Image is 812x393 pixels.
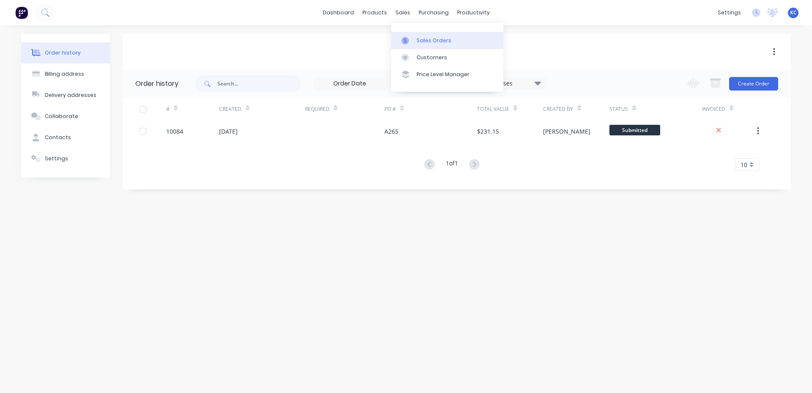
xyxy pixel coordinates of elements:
span: 10 [741,160,747,169]
input: Search... [217,75,301,92]
a: Customers [391,49,503,66]
a: Sales Orders [391,32,503,49]
span: Submitted [609,125,660,135]
div: Settings [45,155,68,162]
div: Collaborate [45,113,78,120]
a: Price Level Manager [391,66,503,83]
div: A265 [384,127,398,136]
div: purchasing [414,6,453,19]
div: 21 Statuses [475,79,546,88]
div: Billing address [45,70,84,78]
div: [PERSON_NAME] [543,127,590,136]
div: Customers [417,54,447,61]
div: # [166,105,170,113]
button: Contacts [21,127,110,148]
div: Total Value [477,105,509,113]
div: Delivery addresses [45,91,96,99]
div: 1 of 1 [446,159,458,171]
div: Required [305,105,329,113]
div: Created [219,97,305,121]
div: Created By [543,97,609,121]
button: Collaborate [21,106,110,127]
div: Invoiced [702,97,755,121]
div: Created [219,105,241,113]
div: settings [713,6,745,19]
div: Order history [135,79,178,89]
div: Status [609,97,702,121]
div: PO # [384,97,477,121]
div: productivity [453,6,494,19]
a: dashboard [318,6,358,19]
div: products [358,6,391,19]
div: Sales Orders [417,37,451,44]
div: sales [391,6,414,19]
div: Required [305,97,384,121]
div: Price Level Manager [417,71,469,78]
button: Settings [21,148,110,169]
button: Delivery addresses [21,85,110,106]
div: Contacts [45,134,71,141]
button: Billing address [21,63,110,85]
div: [DATE] [219,127,238,136]
div: $231.15 [477,127,499,136]
div: Status [609,105,628,113]
div: Total Value [477,97,543,121]
span: KC [790,9,797,16]
div: Created By [543,105,573,113]
input: Order Date [314,77,385,90]
div: Invoiced [702,105,725,113]
button: Create Order [729,77,778,91]
button: Order history [21,42,110,63]
div: # [166,97,219,121]
div: PO # [384,105,396,113]
img: Factory [15,6,28,19]
div: 10084 [166,127,183,136]
div: Order history [45,49,81,57]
